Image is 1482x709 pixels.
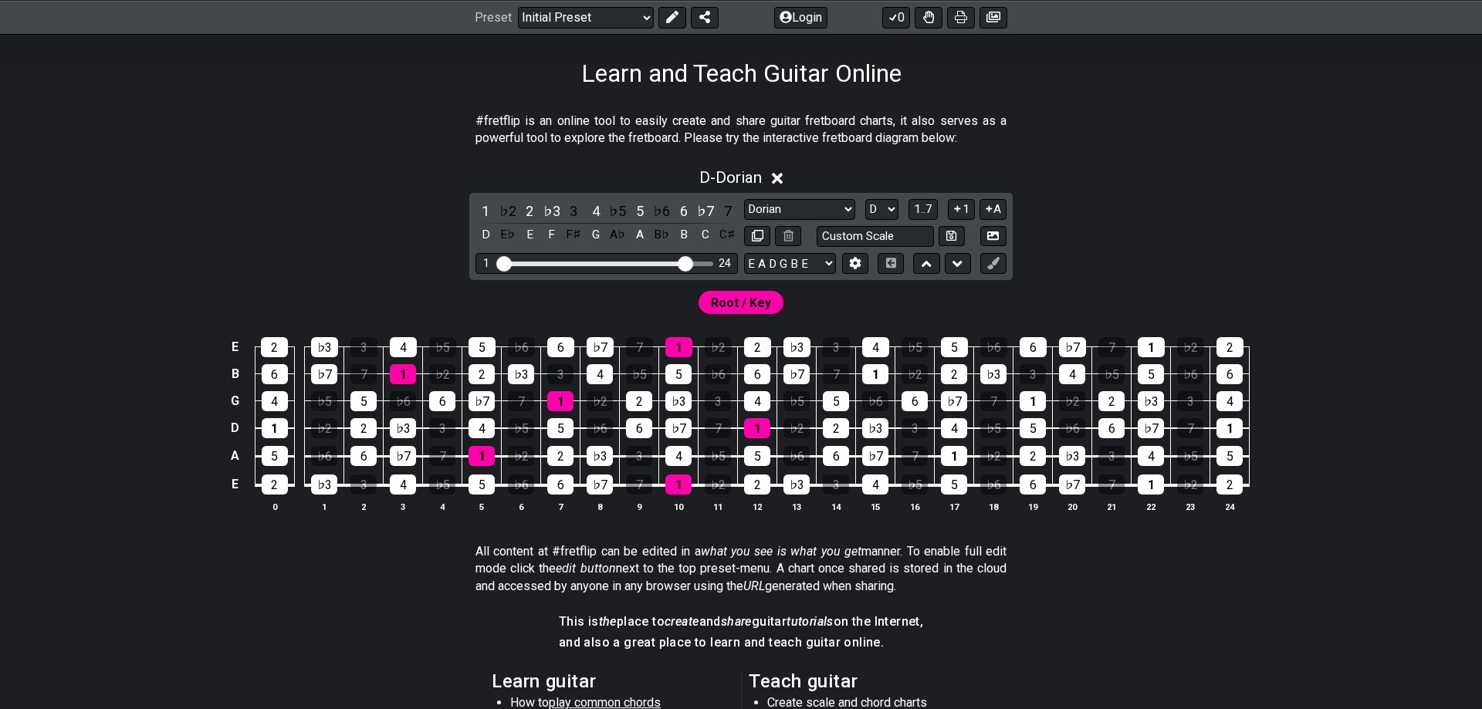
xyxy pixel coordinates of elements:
div: ♭7 [390,446,416,466]
div: 4 [390,337,417,357]
div: 1 [665,337,692,357]
div: ♭7 [587,474,613,495]
p: All content at #fretflip can be edited in a manner. To enable full edit mode click the next to th... [475,543,1007,595]
div: 4 [1216,391,1243,411]
div: 4 [587,364,613,384]
div: 4 [390,474,416,495]
div: 4 [665,446,692,466]
div: ♭5 [980,418,1007,438]
div: ♭7 [1059,474,1085,495]
div: ♭7 [1138,418,1164,438]
span: 1..7 [914,202,932,216]
th: 17 [935,498,974,515]
div: toggle pitch class [542,225,562,245]
em: the [599,614,617,629]
div: 2 [823,418,849,438]
div: toggle pitch class [718,225,738,245]
div: 2 [261,337,288,357]
div: ♭2 [587,391,613,411]
div: ♭2 [705,474,731,495]
div: 2 [626,391,652,411]
div: 3 [823,474,849,495]
button: 1 [948,199,974,220]
div: ♭3 [390,418,416,438]
button: Login [774,6,827,28]
div: 4 [469,418,495,438]
div: ♭2 [902,364,928,384]
div: ♭2 [508,446,534,466]
div: 3 [823,337,850,357]
button: Edit Tuning [842,253,868,274]
div: 7 [626,474,652,495]
div: ♭2 [1177,337,1204,357]
div: 2 [350,418,377,438]
div: 7 [429,446,455,466]
div: 5 [262,446,288,466]
div: ♭5 [1098,364,1125,384]
div: 6 [626,418,652,438]
div: 6 [744,364,770,384]
div: ♭5 [311,391,337,411]
div: toggle pitch class [475,225,496,245]
div: toggle scale degree [542,201,562,221]
div: ♭7 [587,337,614,357]
div: 6 [350,446,377,466]
div: toggle pitch class [651,225,672,245]
div: ♭2 [429,364,455,384]
div: 6 [262,364,288,384]
div: 7 [350,364,377,384]
div: ♭6 [508,337,535,357]
div: 4 [262,391,288,411]
div: ♭6 [508,474,534,495]
div: toggle scale degree [674,201,694,221]
div: ♭2 [1177,474,1203,495]
div: 3 [547,364,574,384]
button: Toggle Dexterity for all fretkits [915,6,942,28]
div: toggle pitch class [519,225,540,245]
button: 0 [882,6,910,28]
span: First enable full edit mode to edit [711,292,771,314]
em: create [665,614,699,629]
div: ♭7 [665,418,692,438]
div: 1 [469,446,495,466]
th: 4 [423,498,462,515]
div: ♭6 [390,391,416,411]
div: 2 [1098,391,1125,411]
div: ♭3 [587,446,613,466]
div: 3 [705,391,731,411]
div: 4 [941,418,967,438]
button: Edit Preset [658,6,686,28]
div: 4 [744,391,770,411]
div: ♭6 [980,337,1007,357]
div: 1 [483,257,489,270]
button: Move down [945,253,971,274]
button: A [980,199,1007,220]
div: ♭3 [311,474,337,495]
div: ♭3 [980,364,1007,384]
div: toggle scale degree [498,201,518,221]
td: E [226,470,245,499]
div: ♭6 [1059,418,1085,438]
button: Store user defined scale [939,226,965,247]
h1: Learn and Teach Guitar Online [581,59,902,88]
div: 2 [744,337,771,357]
em: edit button [556,561,615,576]
div: 2 [547,446,574,466]
div: 1 [547,391,574,411]
div: ♭3 [783,337,810,357]
div: toggle pitch class [607,225,628,245]
div: ♭6 [980,474,1007,495]
h2: Teach guitar [749,673,990,690]
div: 3 [626,446,652,466]
div: 5 [469,337,496,357]
td: B [226,360,245,387]
div: toggle pitch class [630,225,650,245]
div: ♭2 [783,418,810,438]
div: 3 [429,418,455,438]
div: ♭5 [902,337,929,357]
button: Print [947,6,975,28]
div: toggle scale degree [563,201,584,221]
div: ♭7 [783,364,810,384]
div: 7 [508,391,534,411]
em: URL [743,579,765,593]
